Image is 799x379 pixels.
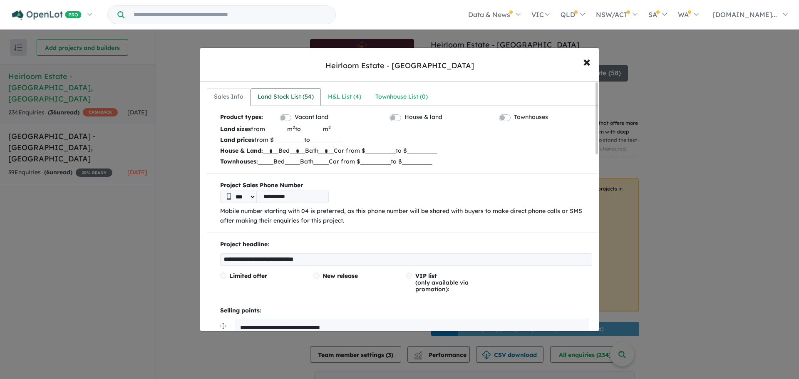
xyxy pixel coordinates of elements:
span: Limited offer [229,272,267,280]
sup: 2 [293,124,295,130]
label: House & land [404,112,442,122]
p: from m to m [220,124,592,134]
b: Land sizes [220,125,251,133]
label: Townhouses [514,112,548,122]
b: Project Sales Phone Number [220,181,592,191]
p: Selling points: [220,306,592,316]
div: H&L List ( 4 ) [328,92,361,102]
span: [DOMAIN_NAME]... [713,10,777,19]
span: VIP list [415,272,437,280]
img: drag.svg [220,323,226,329]
p: Bed Bath Car from $ to $ [220,156,592,167]
img: Phone icon [227,193,231,200]
b: Land prices [220,136,254,144]
p: Project headline: [220,240,592,250]
b: Product types: [220,112,263,124]
b: Townhouses: [220,158,258,165]
img: Openlot PRO Logo White [12,10,82,20]
sup: 2 [328,124,331,130]
input: Try estate name, suburb, builder or developer [126,6,334,24]
div: Land Stock List ( 54 ) [258,92,314,102]
div: Sales Info [214,92,243,102]
p: from $ to [220,134,592,145]
b: House & Land: [220,147,263,154]
span: New release [323,272,358,280]
div: Heirloom Estate - [GEOGRAPHIC_DATA] [325,60,474,71]
p: Mobile number starting with 04 is preferred, as this phone number will be shared with buyers to m... [220,206,592,226]
p: Bed Bath Car from $ to $ [220,145,592,156]
span: (only available via promotion): [415,272,469,293]
div: Townhouse List ( 0 ) [375,92,428,102]
label: Vacant land [295,112,328,122]
span: × [583,52,591,70]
